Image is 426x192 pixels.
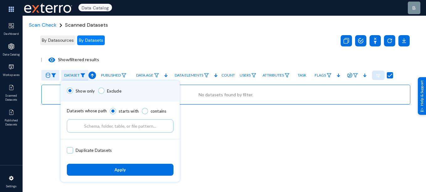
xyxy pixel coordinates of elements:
[76,146,112,155] span: Duplicate Datasets
[114,168,126,173] span: Apply
[107,88,121,93] span: Exclude
[67,164,173,175] button: Apply
[76,88,95,93] span: Show only
[67,108,173,120] div: Datasets whose path
[67,119,173,133] input: Schema, folder, table, or file pattern...
[119,109,139,114] span: starts with
[151,109,166,114] span: contains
